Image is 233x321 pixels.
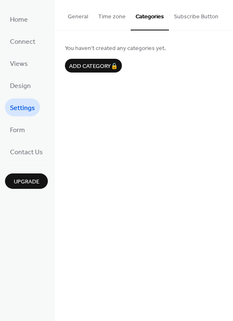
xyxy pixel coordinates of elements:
a: Connect [5,32,40,50]
span: Design [10,80,31,93]
span: You haven't created any categories yet. [65,44,223,53]
span: Settings [10,102,35,115]
span: Form [10,124,25,137]
a: Design [5,76,36,94]
a: Views [5,54,33,72]
button: Upgrade [5,173,48,189]
a: Contact Us [5,143,48,160]
span: Home [10,13,28,26]
a: Form [5,120,30,138]
span: Views [10,58,28,70]
a: Home [5,10,33,28]
span: Connect [10,35,35,48]
span: Upgrade [14,178,40,186]
span: Contact Us [10,146,43,159]
a: Settings [5,98,40,116]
